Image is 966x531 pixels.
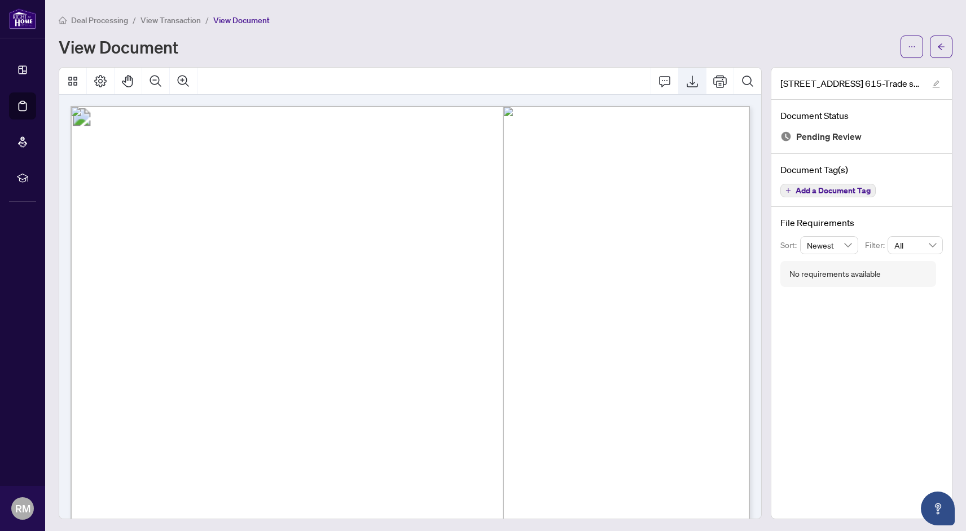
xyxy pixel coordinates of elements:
span: ellipsis [908,43,916,51]
span: plus [785,188,791,193]
h4: File Requirements [780,216,943,229]
li: / [133,14,136,26]
span: Pending Review [796,129,862,144]
span: View Transaction [140,15,201,25]
h4: Document Tag(s) [780,163,943,176]
span: Deal Processing [71,15,128,25]
span: RM [15,501,30,516]
li: / [205,14,209,26]
button: Open asap [921,492,955,525]
button: Add a Document Tag [780,184,876,197]
span: [STREET_ADDRESS] 615-Trade sheet-[PERSON_NAME] to reivew.pdf [780,77,921,90]
p: Sort: [780,239,800,251]
span: home [59,16,67,24]
img: logo [9,8,36,29]
span: Add a Document Tag [796,187,871,194]
span: View Document [213,15,270,25]
span: Newest [807,237,852,254]
h1: View Document [59,38,178,56]
span: arrow-left [937,43,945,51]
div: No requirements available [789,268,881,280]
span: All [894,237,936,254]
img: Document Status [780,131,792,142]
span: edit [932,80,940,88]
h4: Document Status [780,109,943,122]
p: Filter: [865,239,888,251]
